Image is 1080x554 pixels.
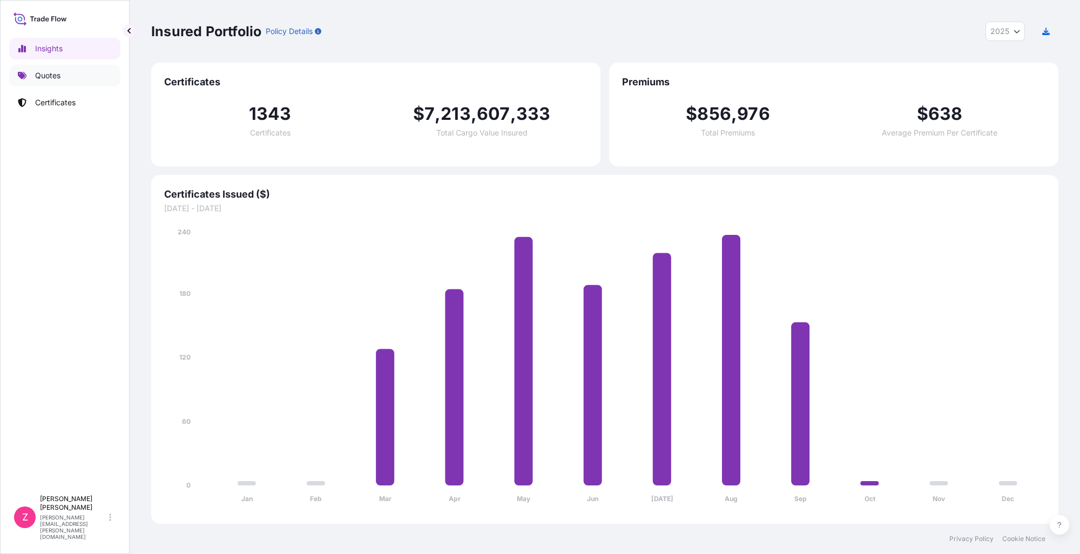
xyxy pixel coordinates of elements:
[40,514,107,540] p: [PERSON_NAME][EMAIL_ADDRESS][PERSON_NAME][DOMAIN_NAME]
[701,129,755,137] span: Total Premiums
[986,22,1025,41] button: Year Selector
[179,353,191,361] tspan: 120
[1002,535,1045,543] a: Cookie Notice
[249,105,292,123] span: 1343
[510,105,516,123] span: ,
[990,26,1009,37] span: 2025
[725,495,738,503] tspan: Aug
[164,203,1045,214] span: [DATE] - [DATE]
[435,105,441,123] span: ,
[928,105,963,123] span: 638
[1002,495,1014,503] tspan: Dec
[151,23,261,40] p: Insured Portfolio
[310,495,322,503] tspan: Feb
[622,76,1045,89] span: Premiums
[865,495,876,503] tspan: Oct
[516,105,551,123] span: 333
[949,535,994,543] a: Privacy Policy
[441,105,471,123] span: 213
[178,228,191,236] tspan: 240
[35,97,76,108] p: Certificates
[449,495,461,503] tspan: Apr
[933,495,946,503] tspan: Nov
[266,26,313,37] p: Policy Details
[9,65,120,86] a: Quotes
[9,38,120,59] a: Insights
[182,417,191,425] tspan: 60
[22,512,28,523] span: Z
[794,495,807,503] tspan: Sep
[471,105,477,123] span: ,
[477,105,510,123] span: 607
[186,481,191,489] tspan: 0
[686,105,697,123] span: $
[424,105,435,123] span: 7
[882,129,997,137] span: Average Premium Per Certificate
[250,129,291,137] span: Certificates
[35,43,63,54] p: Insights
[731,105,737,123] span: ,
[413,105,424,123] span: $
[651,495,673,503] tspan: [DATE]
[164,76,588,89] span: Certificates
[179,289,191,298] tspan: 180
[35,70,60,81] p: Quotes
[9,92,120,113] a: Certificates
[379,495,391,503] tspan: Mar
[164,188,1045,201] span: Certificates Issued ($)
[241,495,253,503] tspan: Jan
[517,495,531,503] tspan: May
[40,495,107,512] p: [PERSON_NAME] [PERSON_NAME]
[587,495,598,503] tspan: Jun
[436,129,528,137] span: Total Cargo Value Insured
[737,105,770,123] span: 976
[697,105,731,123] span: 856
[917,105,928,123] span: $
